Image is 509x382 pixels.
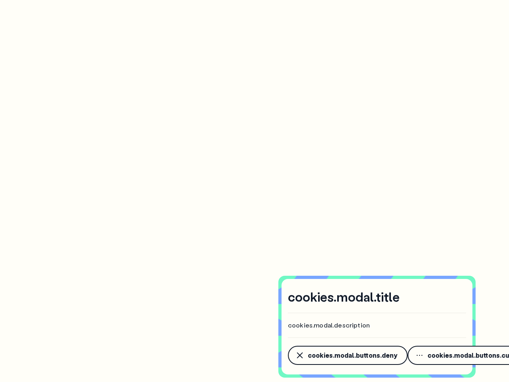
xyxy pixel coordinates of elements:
[288,346,408,365] button: cookies.modal.buttons.deny
[288,288,400,305] h4: cookies.modal.title
[288,321,466,329] p: cookies.modal.description
[308,352,397,359] span: cookies.modal.buttons.deny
